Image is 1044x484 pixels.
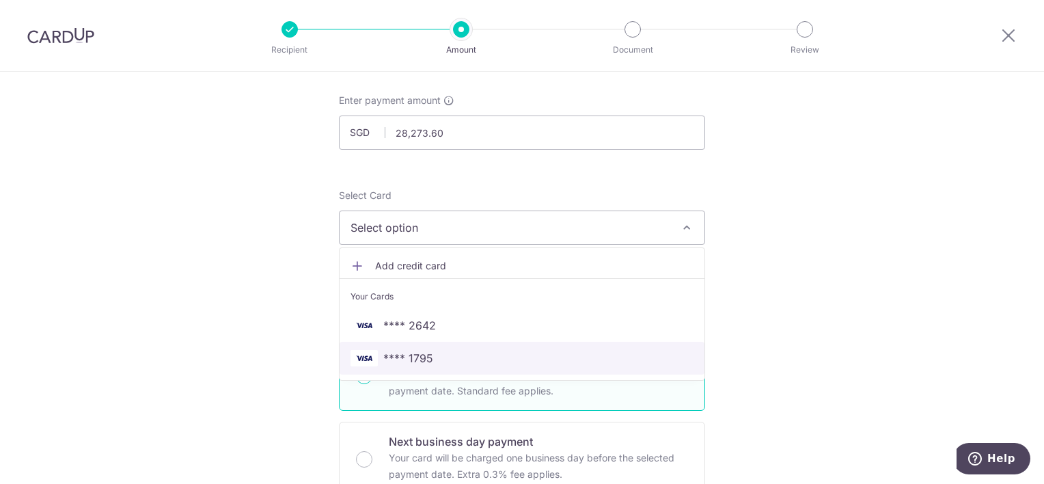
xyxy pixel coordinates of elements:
img: VISA [351,317,378,334]
p: Document [582,43,683,57]
p: Recipient [239,43,340,57]
img: VISA [351,350,378,366]
iframe: Opens a widget where you can find more information [957,443,1030,477]
span: SGD [350,126,385,139]
p: Amount [411,43,512,57]
img: CardUp [27,27,94,44]
p: Your card will be charged one business day before the selected payment date. Extra 0.3% fee applies. [389,450,688,483]
p: Your card will be charged three business days before the selected payment date. Standard fee appl... [389,366,688,399]
p: Next business day payment [389,433,688,450]
span: translation missing: en.payables.payment_networks.credit_card.summary.labels.select_card [339,189,391,201]
span: Your Cards [351,290,394,304]
a: Add credit card [340,254,704,278]
span: Select option [351,219,669,236]
input: 0.00 [339,116,705,150]
span: Add credit card [375,259,693,273]
ul: Select option [339,247,705,381]
span: Enter payment amount [339,94,441,107]
button: Select option [339,211,705,245]
p: Review [754,43,855,57]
